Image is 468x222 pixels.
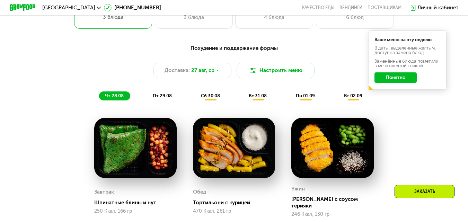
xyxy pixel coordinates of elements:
[249,93,267,98] span: вс 31.08
[81,13,146,21] div: 3 блюда
[242,14,307,21] div: 4 блюда
[94,208,177,214] div: 250 Ккал, 166 гр
[291,212,374,217] div: 246 Ккал, 130 гр
[374,46,441,55] div: В даты, выделенные желтым, доступна замена блюд.
[368,5,401,10] div: поставщикам
[237,63,315,78] button: Настроить меню
[302,5,334,10] a: Качество еды
[193,208,275,214] div: 470 Ккал, 261 гр
[291,184,305,194] div: Ужин
[291,196,379,209] div: [PERSON_NAME] с соусом терияки
[344,93,362,98] span: вт 02.09
[153,93,172,98] span: пт 29.08
[374,37,441,42] div: Ваше меню на эту неделю
[417,4,458,12] div: Личный кабинет
[94,199,182,206] div: Шпинатные блины и нут
[105,93,124,98] span: чт 28.08
[374,72,417,83] button: Понятно
[323,14,387,21] div: 6 блюд
[193,187,206,197] div: Обед
[161,14,226,21] div: 3 блюда
[193,199,281,206] div: Тортильони с курицей
[104,4,161,12] a: [PHONE_NUMBER]
[339,5,362,10] a: Вендинги
[201,93,220,98] span: сб 30.08
[296,93,315,98] span: пн 01.09
[42,5,95,10] span: [GEOGRAPHIC_DATA]
[42,44,426,52] div: Похудение и поддержание формы
[191,66,214,74] span: 27 авг, ср
[165,66,190,74] span: Доставка:
[395,185,454,198] div: Заказать
[94,187,114,197] div: Завтрак
[374,59,441,68] div: Заменённые блюда пометили в меню жёлтой точкой.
